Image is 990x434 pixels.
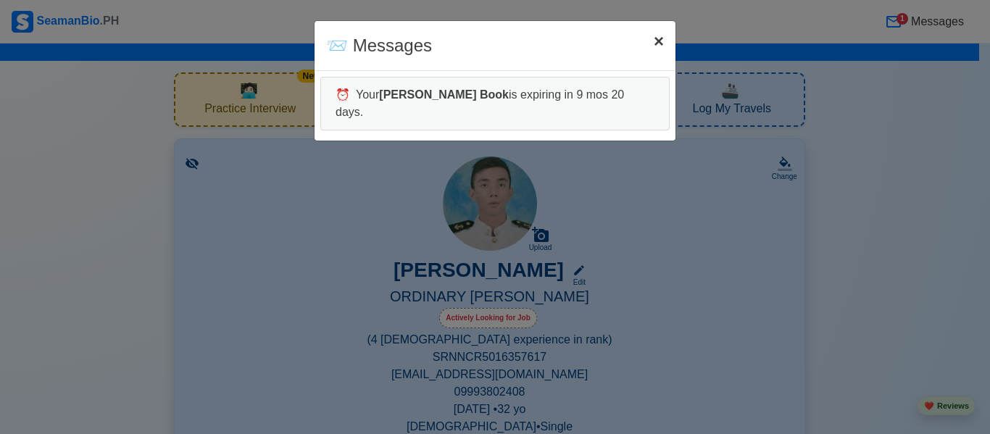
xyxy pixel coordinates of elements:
[326,36,348,55] span: messages
[654,31,664,51] span: ×
[326,33,432,59] div: Messages
[320,77,670,130] div: Your is expiring in 9 mos 20 days.
[336,88,350,101] span: ⏰
[379,88,509,101] b: [PERSON_NAME] Book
